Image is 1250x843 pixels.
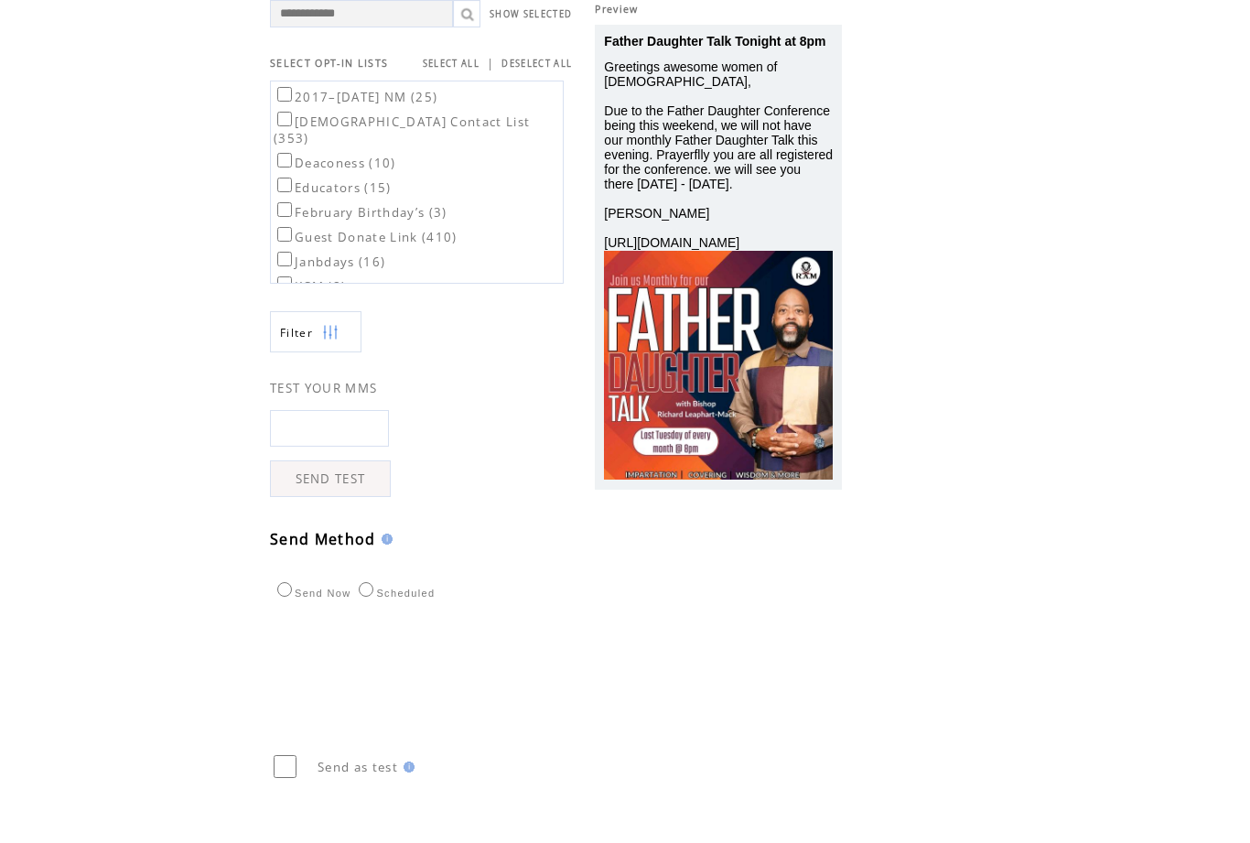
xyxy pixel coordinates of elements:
input: Scheduled [359,583,373,598]
label: [DEMOGRAPHIC_DATA] Contact List (353) [274,114,530,147]
a: Filter [270,312,361,353]
label: Guest Donate Link (410) [274,230,458,246]
span: Greetings awesome women of [DEMOGRAPHIC_DATA], Due to the Father Daughter Conference being this w... [604,60,833,251]
span: Send as test [318,760,398,776]
span: TEST YOUR MMS [270,381,377,397]
input: Deaconess (10) [277,154,292,168]
a: SHOW SELECTED [490,9,572,21]
label: 2017–[DATE] NM (25) [274,90,437,106]
input: February Birthday’s (3) [277,203,292,218]
label: Send Now [273,589,350,600]
label: Janbdays (16) [274,254,385,271]
label: Deaconess (10) [274,156,396,172]
img: help.gif [398,762,415,773]
span: | [487,56,494,72]
span: Father Daughter Talk Tonight at 8pm [604,35,825,49]
span: SELECT OPT-IN LISTS [270,58,388,70]
input: [DEMOGRAPHIC_DATA] Contact List (353) [277,113,292,127]
span: Show filters [280,326,313,341]
input: Send Now [277,583,292,598]
input: Guest Donate Link (410) [277,228,292,243]
img: help.gif [376,535,393,546]
a: DESELECT ALL [501,59,572,70]
span: Preview [595,4,638,16]
label: Educators (15) [274,180,392,197]
span: Send Method [270,530,376,550]
label: Scheduled [354,589,435,600]
label: February Birthday’s (3) [274,205,447,222]
img: filters.png [322,313,339,354]
label: KCM (8) [274,279,346,296]
a: SELECT ALL [423,59,480,70]
input: Educators (15) [277,178,292,193]
input: Janbdays (16) [277,253,292,267]
a: SEND TEST [270,461,391,498]
input: KCM (8) [277,277,292,292]
input: 2017–[DATE] NM (25) [277,88,292,103]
